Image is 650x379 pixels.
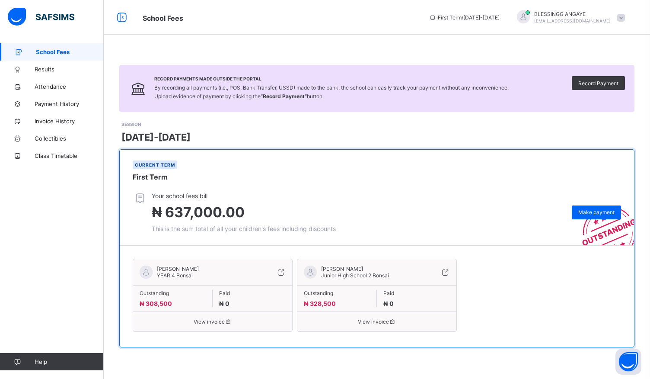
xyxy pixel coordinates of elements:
span: Your school fees bill [152,192,336,199]
span: Make payment [578,209,615,215]
span: View invoice [140,318,286,325]
img: outstanding-stamp.3c148f88c3ebafa6da95868fa43343a1.svg [571,196,634,245]
span: Payment History [35,100,104,107]
span: ₦ 0 [219,300,229,307]
span: YEAR 4 Bonsai [157,272,193,279]
span: ₦ 328,500 [304,300,336,307]
div: BLESSINGGANGAYE [508,10,629,25]
b: “Record Payment” [261,93,307,100]
span: Results [35,66,104,73]
span: Outstanding [140,290,206,296]
span: [PERSON_NAME] [321,266,389,272]
span: School Fees [143,14,183,22]
span: BLESSINGG ANGAYE [534,11,611,17]
span: Help [35,358,103,365]
span: [EMAIL_ADDRESS][DOMAIN_NAME] [534,18,611,23]
span: This is the sum total of all your children's fees including discounts [152,225,336,232]
span: Junior High School 2 Bonsai [321,272,389,279]
span: Outstanding [304,290,370,296]
span: ₦ 308,500 [140,300,172,307]
span: session/term information [429,14,500,21]
span: Collectibles [35,135,104,142]
span: ₦ 637,000.00 [152,204,245,221]
span: Current term [135,162,175,167]
span: Class Timetable [35,152,104,159]
img: safsims [8,8,74,26]
span: [PERSON_NAME] [157,266,199,272]
span: First Term [133,173,168,181]
span: Paid [383,290,450,296]
span: ₦ 0 [383,300,394,307]
span: Paid [219,290,286,296]
span: SESSION [121,122,141,127]
span: View invoice [304,318,450,325]
button: Open asap [615,349,641,375]
span: Attendance [35,83,104,90]
span: Record Payment [578,80,618,87]
span: By recording all payments (i.e., POS, Bank Transfer, USSD) made to the bank, the school can easil... [154,84,509,100]
span: School Fees [36,48,104,55]
span: Invoice History [35,118,104,125]
span: [DATE]-[DATE] [121,132,191,143]
span: Record Payments Made Outside the Portal [154,76,509,81]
